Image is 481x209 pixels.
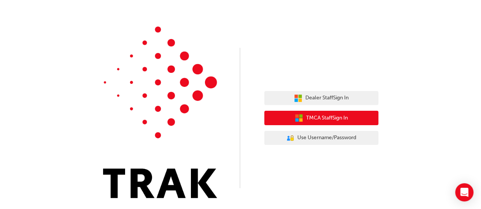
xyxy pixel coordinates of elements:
[297,134,356,142] span: Use Username/Password
[264,91,378,105] button: Dealer StaffSign In
[455,183,473,201] div: Open Intercom Messenger
[264,131,378,145] button: Use Username/Password
[306,114,348,123] span: TMCA Staff Sign In
[103,27,217,198] img: Trak
[264,111,378,125] button: TMCA StaffSign In
[305,94,349,102] span: Dealer Staff Sign In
